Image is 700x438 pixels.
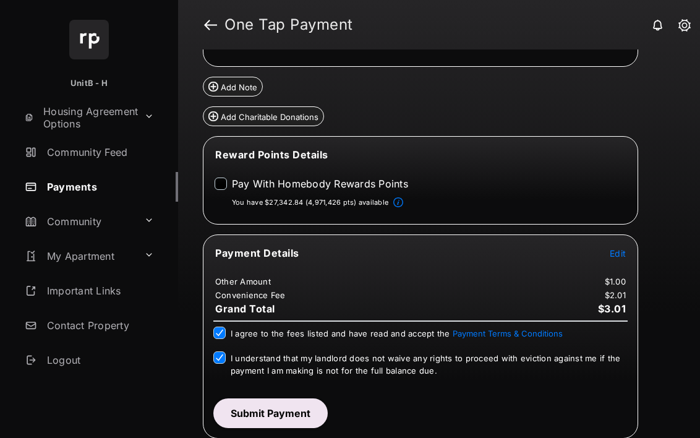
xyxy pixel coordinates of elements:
[215,247,299,259] span: Payment Details
[20,207,139,236] a: Community
[20,137,178,167] a: Community Feed
[20,311,178,340] a: Contact Property
[203,77,263,97] button: Add Note
[215,148,328,161] span: Reward Points Details
[213,398,328,428] button: Submit Payment
[604,290,626,301] td: $2.01
[20,241,139,271] a: My Apartment
[232,197,388,208] p: You have $27,342.84 (4,971,426 pts) available
[70,77,108,90] p: UnitB - H
[610,247,626,259] button: Edit
[20,276,159,306] a: Important Links
[231,353,620,376] span: I understand that my landlord does not waive any rights to proceed with eviction against me if th...
[598,303,626,315] span: $3.01
[215,303,275,315] span: Grand Total
[20,103,139,132] a: Housing Agreement Options
[232,178,408,190] label: Pay With Homebody Rewards Points
[20,172,178,202] a: Payments
[453,328,563,338] button: I agree to the fees listed and have read and accept the
[231,328,563,338] span: I agree to the fees listed and have read and accept the
[224,17,353,32] strong: One Tap Payment
[69,20,109,59] img: svg+xml;base64,PHN2ZyB4bWxucz0iaHR0cDovL3d3dy53My5vcmcvMjAwMC9zdmciIHdpZHRoPSI2NCIgaGVpZ2h0PSI2NC...
[215,276,271,287] td: Other Amount
[215,290,286,301] td: Convenience Fee
[604,276,626,287] td: $1.00
[20,345,178,375] a: Logout
[610,248,626,259] span: Edit
[203,106,324,126] button: Add Charitable Donations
